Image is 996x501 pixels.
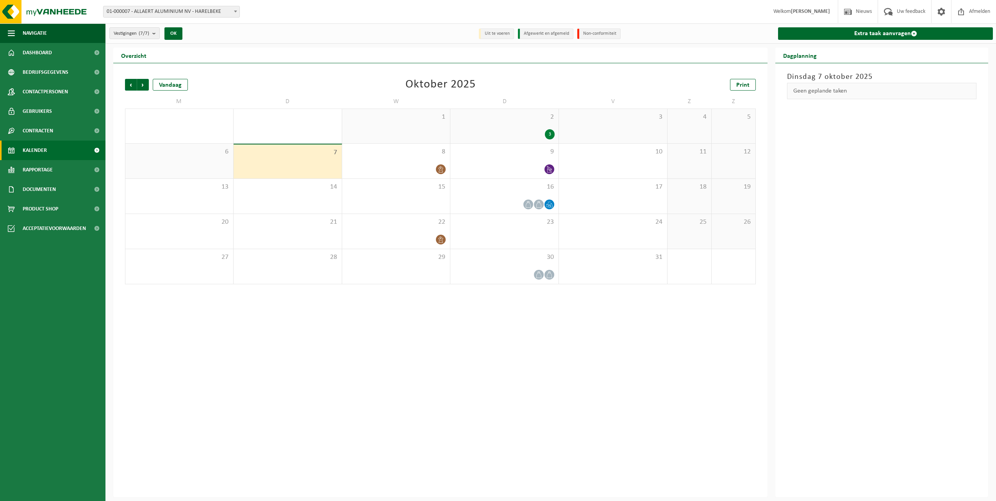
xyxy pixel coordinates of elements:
span: 31 [563,253,663,262]
span: 17 [563,183,663,191]
span: 27 [129,253,229,262]
li: Non-conformiteit [577,29,621,39]
td: V [559,94,668,109]
span: 1 [346,113,446,121]
span: Contactpersonen [23,82,68,102]
span: 29 [346,253,446,262]
span: 4 [671,113,707,121]
span: Documenten [23,180,56,199]
span: Acceptatievoorwaarden [23,219,86,238]
span: 6 [129,148,229,156]
span: 12 [716,148,751,156]
span: 25 [671,218,707,226]
td: Z [712,94,756,109]
li: Uit te voeren [479,29,514,39]
span: Navigatie [23,23,47,43]
span: 22 [346,218,446,226]
span: 11 [671,148,707,156]
button: OK [164,27,182,40]
span: Dashboard [23,43,52,62]
span: 13 [129,183,229,191]
span: Kalender [23,141,47,160]
span: Vorige [125,79,137,91]
h2: Dagplanning [775,48,825,63]
div: Geen geplande taken [787,83,976,99]
span: 23 [454,218,555,226]
span: Gebruikers [23,102,52,121]
td: Z [668,94,712,109]
a: Extra taak aanvragen [778,27,993,40]
td: D [234,94,342,109]
td: M [125,94,234,109]
div: 3 [545,129,555,139]
h2: Overzicht [113,48,154,63]
td: D [450,94,559,109]
span: 16 [454,183,555,191]
span: Print [736,82,750,88]
span: 28 [237,253,338,262]
h3: Dinsdag 7 oktober 2025 [787,71,976,83]
count: (7/7) [139,31,149,36]
span: 19 [716,183,751,191]
span: 30 [454,253,555,262]
strong: [PERSON_NAME] [791,9,830,14]
li: Afgewerkt en afgemeld [518,29,573,39]
span: Bedrijfsgegevens [23,62,68,82]
span: 20 [129,218,229,226]
span: 8 [346,148,446,156]
iframe: chat widget [4,484,130,501]
td: W [342,94,451,109]
span: 7 [237,148,338,157]
span: 5 [716,113,751,121]
span: 01-000007 - ALLAERT ALUMINIUM NV - HARELBEKE [104,6,239,17]
a: Print [730,79,756,91]
span: 21 [237,218,338,226]
span: 2 [454,113,555,121]
span: 18 [671,183,707,191]
button: Vestigingen(7/7) [109,27,160,39]
span: 10 [563,148,663,156]
div: Oktober 2025 [405,79,476,91]
span: Volgende [137,79,149,91]
span: 9 [454,148,555,156]
span: Contracten [23,121,53,141]
span: 24 [563,218,663,226]
span: 26 [716,218,751,226]
span: 14 [237,183,338,191]
span: Rapportage [23,160,53,180]
span: 15 [346,183,446,191]
div: Vandaag [153,79,188,91]
span: Product Shop [23,199,58,219]
span: 3 [563,113,663,121]
span: Vestigingen [114,28,149,39]
span: 01-000007 - ALLAERT ALUMINIUM NV - HARELBEKE [103,6,240,18]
